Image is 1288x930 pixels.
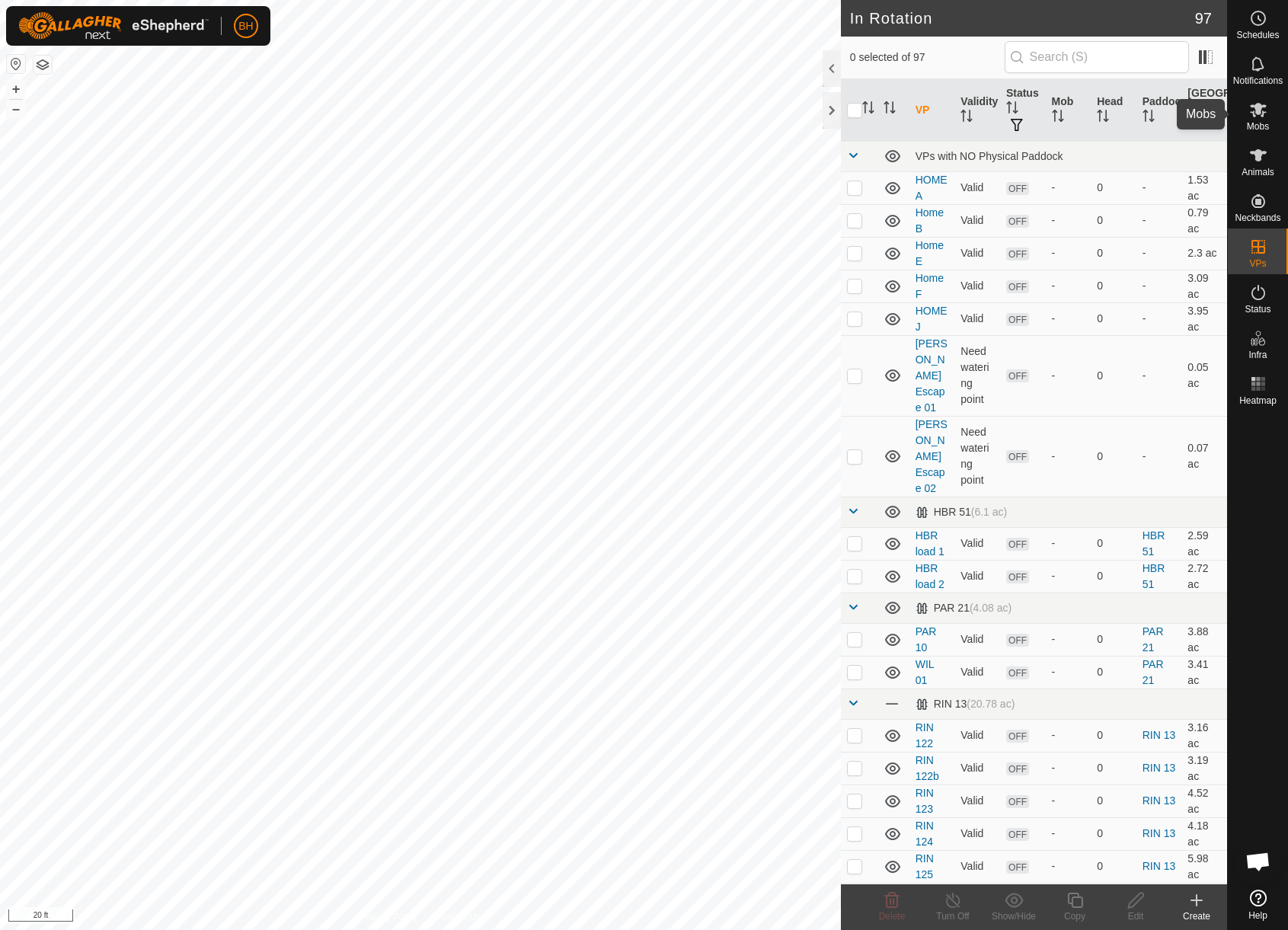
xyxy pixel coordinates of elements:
a: RIN 122 [916,721,934,749]
div: - [1052,826,1085,842]
div: - [1052,368,1085,384]
a: Home E [916,239,944,267]
td: 0 [1091,656,1136,689]
span: OFF [1006,248,1029,260]
a: [PERSON_NAME] Escape 02 [916,418,948,494]
div: VPs with NO Physical Paddock [916,150,1221,162]
div: - [1052,213,1085,229]
td: Need watering point [954,416,1000,497]
span: OFF [1006,730,1029,743]
td: Need watering point [954,335,1000,416]
span: OFF [1006,313,1029,326]
td: 0 [1091,171,1136,204]
div: - [1052,760,1085,776]
td: 0.05 ac [1181,335,1227,416]
td: Valid [954,171,1000,204]
div: - [1052,793,1085,809]
td: Valid [954,270,1000,302]
span: Animals [1242,168,1274,177]
td: Valid [954,817,1000,850]
a: Help [1228,884,1288,926]
p-sorticon: Activate to sort [1097,112,1109,124]
th: Mob [1046,79,1091,142]
div: Open chat [1235,839,1281,884]
span: BH [238,18,253,34]
td: 2.59 ac [1181,527,1227,560]
td: 3.88 ac [1181,623,1227,656]
h2: In Rotation [850,9,1195,27]
a: WIL 01 [916,658,934,686]
td: 2.3 ac [1181,237,1227,270]
a: Privacy Policy [360,910,417,924]
td: Valid [954,560,1000,593]
span: OFF [1006,215,1029,228]
a: RIN 13 [1143,762,1176,774]
td: 0 [1091,719,1136,752]
div: - [1052,631,1085,647]
td: Valid [954,527,1000,560]
td: 0.07 ac [1181,416,1227,497]
td: 3.36 ac [1181,883,1227,916]
div: - [1052,278,1085,294]
span: Delete [879,911,906,922]
div: - [1052,568,1085,584]
div: Turn Off [922,909,983,923]
span: OFF [1006,570,1029,583]
span: OFF [1006,538,1029,551]
span: Help [1248,911,1267,920]
a: HOME A [916,174,948,202]
span: OFF [1006,450,1029,463]
td: 3.41 ac [1181,656,1227,689]
td: - [1136,204,1182,237]
div: Edit [1105,909,1166,923]
span: OFF [1006,828,1029,841]
a: RIN 122b [916,754,939,782]
div: Show/Hide [983,909,1044,923]
div: - [1052,858,1085,874]
button: Reset Map [7,55,25,73]
span: Mobs [1247,122,1269,131]
div: - [1052,449,1085,465]
span: Heatmap [1239,396,1277,405]
td: 0 [1091,817,1136,850]
a: RIN 123 [916,787,934,815]
td: 0 [1091,237,1136,270]
img: Gallagher Logo [18,12,209,40]
th: VP [909,79,955,142]
p-sorticon: Activate to sort [884,104,896,116]
a: RIN 13 [1143,794,1176,807]
button: + [7,80,25,98]
td: Valid [954,719,1000,752]
span: (6.1 ac) [971,506,1007,518]
div: PAR 21 [916,602,1012,615]
div: - [1052,535,1085,551]
span: OFF [1006,280,1029,293]
td: 0 [1091,416,1136,497]
td: - [1136,270,1182,302]
p-sorticon: Activate to sort [862,104,874,116]
td: 0.79 ac [1181,204,1227,237]
td: 3.19 ac [1181,752,1227,785]
td: Valid [954,302,1000,335]
td: 0 [1091,302,1136,335]
a: RIN 125 [916,852,934,880]
span: Schedules [1236,30,1279,40]
div: - [1052,245,1085,261]
a: Contact Us [436,910,481,924]
a: PAR 21 [1143,658,1164,686]
a: HBR 51 [1143,529,1165,558]
a: Home B [916,206,944,235]
div: Copy [1044,909,1105,923]
span: (20.78 ac) [967,698,1015,710]
td: 3.09 ac [1181,270,1227,302]
span: OFF [1006,795,1029,808]
th: [GEOGRAPHIC_DATA] Area [1181,79,1227,142]
td: Valid [954,656,1000,689]
p-sorticon: Activate to sort [1143,112,1155,124]
td: 4.52 ac [1181,785,1227,817]
a: HBR load 2 [916,562,944,590]
p-sorticon: Activate to sort [1006,104,1018,116]
button: – [7,100,25,118]
div: - [1052,664,1085,680]
input: Search (S) [1005,41,1189,73]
